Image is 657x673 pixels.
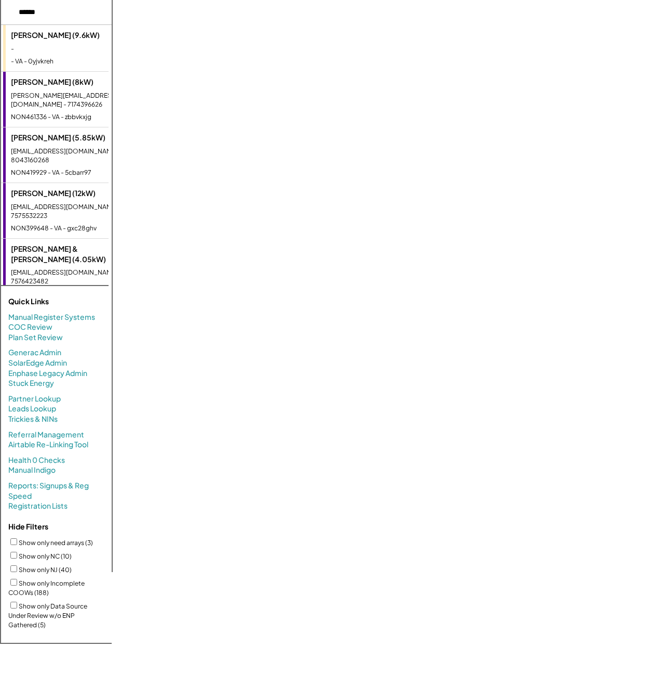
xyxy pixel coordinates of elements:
a: Leads Lookup [8,404,56,414]
div: [PERSON_NAME] (9.6kW) [11,30,138,41]
div: [PERSON_NAME] (5.85kW) [11,133,137,143]
label: Show only Data Source Under Review w/o ENP Gathered (5) [8,602,87,629]
a: Manual Indigo [8,465,56,475]
label: Show only Incomplete COOWs (188) [8,579,85,597]
label: Show only NJ (40) [19,566,72,574]
a: Registration Lists [8,501,68,511]
a: COC Review [8,322,52,332]
a: Airtable Re-Linking Tool [8,439,88,450]
div: [PERSON_NAME] (12kW) [11,188,137,199]
div: [EMAIL_ADDRESS][DOMAIN_NAME] - 7575532223 [11,203,137,221]
a: Health 0 Checks [8,455,65,465]
div: [PERSON_NAME] (8kW) [11,77,137,87]
a: Generac Admin [8,347,61,358]
div: [EMAIL_ADDRESS][DOMAIN_NAME] - 8043160268 [11,147,137,165]
div: NON461336 - VA - zbbvkxjg [11,113,137,122]
a: Enphase Legacy Admin [8,368,87,379]
div: - [11,45,138,54]
a: SolarEdge Admin [8,358,67,368]
strong: Hide Filters [8,522,48,531]
div: Quick Links [8,296,112,307]
div: [PERSON_NAME][EMAIL_ADDRESS][DOMAIN_NAME] - 7174396626 [11,92,137,109]
label: Show only need arrays (3) [19,539,93,547]
div: [PERSON_NAME] & [PERSON_NAME] (4.05kW) [11,244,138,264]
a: Stuck Energy [8,378,54,389]
a: Trickies & NINs [8,414,58,424]
a: Plan Set Review [8,332,63,343]
div: NON419929 - VA - 5cbarr97 [11,169,137,177]
a: Manual Register Systems [8,312,95,322]
a: Partner Lookup [8,394,61,404]
div: - VA - 0yjvkreh [11,57,138,66]
label: Show only NC (10) [19,552,72,560]
div: [EMAIL_ADDRESS][DOMAIN_NAME] - 7576423482 [11,268,138,286]
a: Reports: Signups & Reg Speed [8,481,98,501]
div: NON399648 - VA - gxc28ghv [11,224,137,233]
a: Referral Management [8,430,84,440]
